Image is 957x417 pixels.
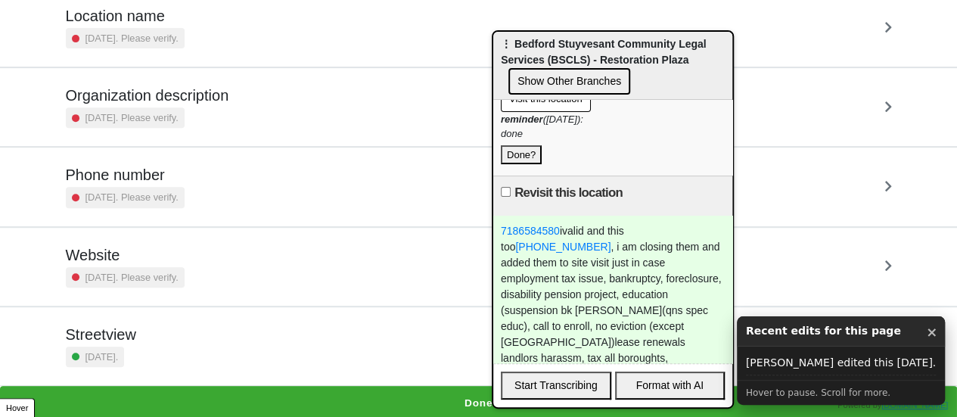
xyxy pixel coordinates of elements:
button: × [926,322,937,342]
span: ⋮ Bedford Stuyvesant Community Legal Services (BSCLS) - Restoration Plaza [501,38,706,66]
button: Format with AI [615,372,726,400]
h5: Organization description [66,86,229,104]
button: Show Other Branches [508,68,630,95]
div: Hover to pause. Scroll for more. [737,380,945,405]
div: [PERSON_NAME] edited this [DATE]. [746,351,936,375]
small: [DATE]. Please verify. [85,190,179,204]
h5: Website [66,246,185,264]
small: [DATE]. Please verify. [85,31,179,45]
button: Start Transcribing [501,372,611,400]
h5: Phone number [66,166,185,184]
label: Revisit this location [514,184,623,202]
h5: Streetview [66,325,136,344]
a: 7186584580 [501,225,560,237]
div: ivalid and this too , i am closing them and added them to site visit just in case employment tax ... [493,216,732,363]
small: [DATE]. [85,350,119,364]
button: Done? [501,145,542,165]
div: ([DATE]): done [501,112,725,165]
div: Recent edits for this page [737,316,945,347]
h5: Location name [66,7,185,25]
a: [PHONE_NUMBER] [515,241,611,253]
small: [DATE]. Please verify. [85,110,179,125]
small: [DATE]. Please verify. [85,270,179,285]
a: [DOMAIN_NAME] [881,400,948,409]
strong: reminder [501,114,543,125]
